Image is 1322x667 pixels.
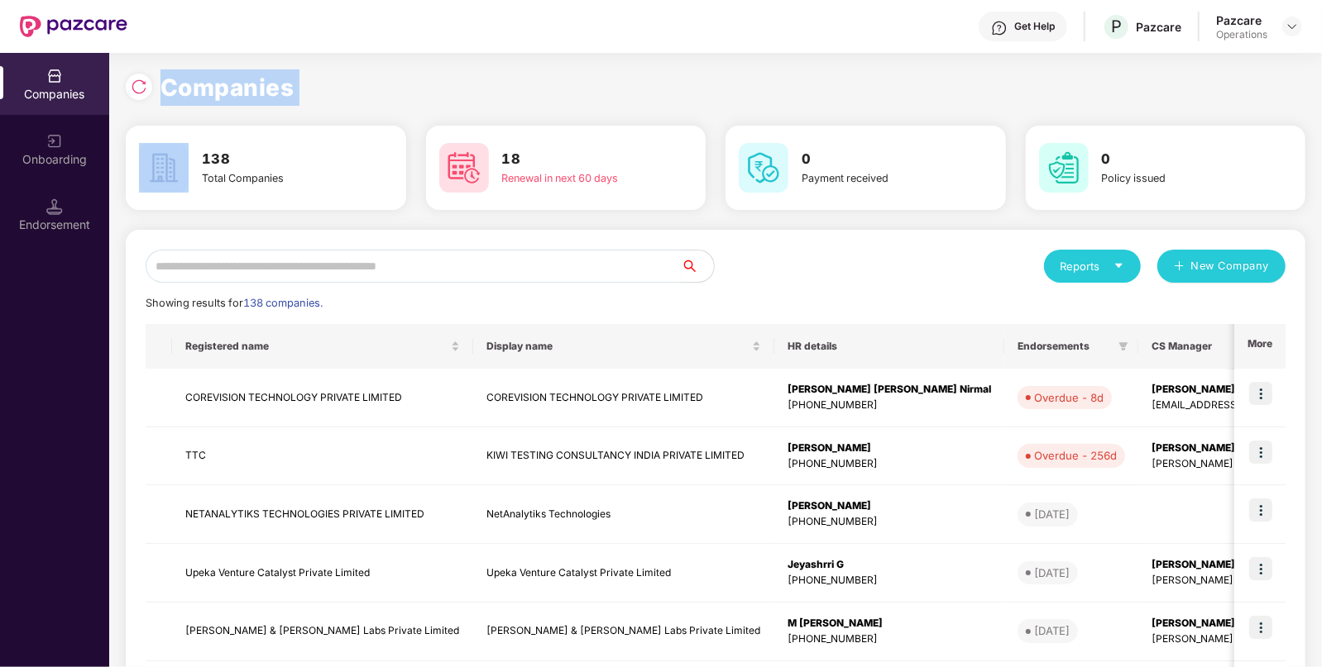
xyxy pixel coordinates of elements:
[439,143,489,193] img: svg+xml;base64,PHN2ZyB4bWxucz0iaHR0cDovL3d3dy53My5vcmcvMjAwMC9zdmciIHdpZHRoPSI2MCIgaGVpZ2h0PSI2MC...
[185,340,448,353] span: Registered name
[172,603,473,661] td: [PERSON_NAME] & [PERSON_NAME] Labs Private Limited
[1191,258,1270,274] span: New Company
[486,340,749,353] span: Display name
[1102,170,1244,187] div: Policy issued
[502,170,644,187] div: Renewal in next 60 days
[1115,336,1132,356] span: filter
[680,250,715,283] button: search
[473,427,774,486] td: KIWI TESTING CONSULTANCY INDIA PRIVATE LIMITED
[202,149,344,170] h3: 138
[172,544,473,603] td: Upeka Venture Catalyst Private Limited
[788,456,991,472] div: [PHONE_NUMBER]
[802,149,944,170] h3: 0
[1061,258,1124,274] div: Reports
[46,198,63,215] img: svg+xml;base64,PHN2ZyB3aWR0aD0iMTQuNSIgaGVpZ2h0PSIxNC41IiB2aWV3Qm94PSIwIDAgMTYgMTYiIGZpbGw9Im5vbm...
[1234,324,1286,369] th: More
[788,382,991,398] div: [PERSON_NAME] [PERSON_NAME] Nirmal
[1034,389,1104,406] div: Overdue - 8d
[1249,616,1272,639] img: icon
[788,557,991,573] div: Jeyashrri G
[473,544,774,603] td: Upeka Venture Catalyst Private Limited
[774,324,1004,369] th: HR details
[788,616,991,631] div: M [PERSON_NAME]
[680,260,714,273] span: search
[473,603,774,661] td: [PERSON_NAME] & [PERSON_NAME] Labs Private Limited
[802,170,944,187] div: Payment received
[1034,506,1070,522] div: [DATE]
[1249,557,1272,580] img: icon
[1249,498,1272,522] img: icon
[1249,441,1272,464] img: icon
[243,297,323,309] span: 138 companies.
[473,369,774,427] td: COREVISION TECHNOLOGY PRIVATE LIMITED
[473,324,774,369] th: Display name
[991,20,1008,36] img: svg+xml;base64,PHN2ZyBpZD0iSGVscC0zMngzMiIgeG1sbnM9Imh0dHA6Ly93d3cudzMub3JnLzIwMDAvc3ZnIiB3aWR0aD...
[172,485,473,544] td: NETANALYTIKS TECHNOLOGIES PRIVATE LIMITED
[502,149,644,170] h3: 18
[146,297,323,309] span: Showing results for
[172,369,473,427] td: COREVISION TECHNOLOGY PRIVATE LIMITED
[139,143,189,193] img: svg+xml;base64,PHN2ZyB4bWxucz0iaHR0cDovL3d3dy53My5vcmcvMjAwMC9zdmciIHdpZHRoPSI2MCIgaGVpZ2h0PSI2MC...
[1118,341,1128,351] span: filter
[172,427,473,486] td: TTC
[473,485,774,544] td: NetAnalytiks Technologies
[1157,250,1286,283] button: plusNew Company
[160,69,295,106] h1: Companies
[46,68,63,84] img: svg+xml;base64,PHN2ZyBpZD0iQ29tcGFuaWVzIiB4bWxucz0iaHR0cDovL3d3dy53My5vcmcvMjAwMC9zdmciIHdpZHRoPS...
[788,398,991,413] div: [PHONE_NUMBER]
[788,498,991,514] div: [PERSON_NAME]
[1174,260,1185,274] span: plus
[1216,28,1267,41] div: Operations
[20,16,127,37] img: New Pazcare Logo
[1034,622,1070,639] div: [DATE]
[131,79,147,95] img: svg+xml;base64,PHN2ZyBpZD0iUmVsb2FkLTMyeDMyIiB4bWxucz0iaHR0cDovL3d3dy53My5vcmcvMjAwMC9zdmciIHdpZH...
[1039,143,1089,193] img: svg+xml;base64,PHN2ZyB4bWxucz0iaHR0cDovL3d3dy53My5vcmcvMjAwMC9zdmciIHdpZHRoPSI2MCIgaGVpZ2h0PSI2MC...
[1136,19,1181,35] div: Pazcare
[739,143,788,193] img: svg+xml;base64,PHN2ZyB4bWxucz0iaHR0cDovL3d3dy53My5vcmcvMjAwMC9zdmciIHdpZHRoPSI2MCIgaGVpZ2h0PSI2MC...
[1111,17,1122,36] span: P
[1018,340,1112,353] span: Endorsements
[788,514,991,530] div: [PHONE_NUMBER]
[1102,149,1244,170] h3: 0
[1286,20,1299,33] img: svg+xml;base64,PHN2ZyBpZD0iRHJvcGRvd24tMzJ4MzIiIHhtbG5zPSJodHRwOi8vd3d3LnczLm9yZy8yMDAwL3N2ZyIgd2...
[788,441,991,456] div: [PERSON_NAME]
[46,133,63,150] img: svg+xml;base64,PHN2ZyB3aWR0aD0iMjAiIGhlaWdodD0iMjAiIHZpZXdCb3g9IjAgMCAyMCAyMCIgZmlsbD0ibm9uZSIgeG...
[1114,260,1124,271] span: caret-down
[1216,12,1267,28] div: Pazcare
[1034,565,1070,581] div: [DATE]
[172,324,473,369] th: Registered name
[1014,20,1055,33] div: Get Help
[202,170,344,187] div: Total Companies
[1034,447,1117,464] div: Overdue - 256d
[788,573,991,588] div: [PHONE_NUMBER]
[788,631,991,647] div: [PHONE_NUMBER]
[1249,382,1272,405] img: icon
